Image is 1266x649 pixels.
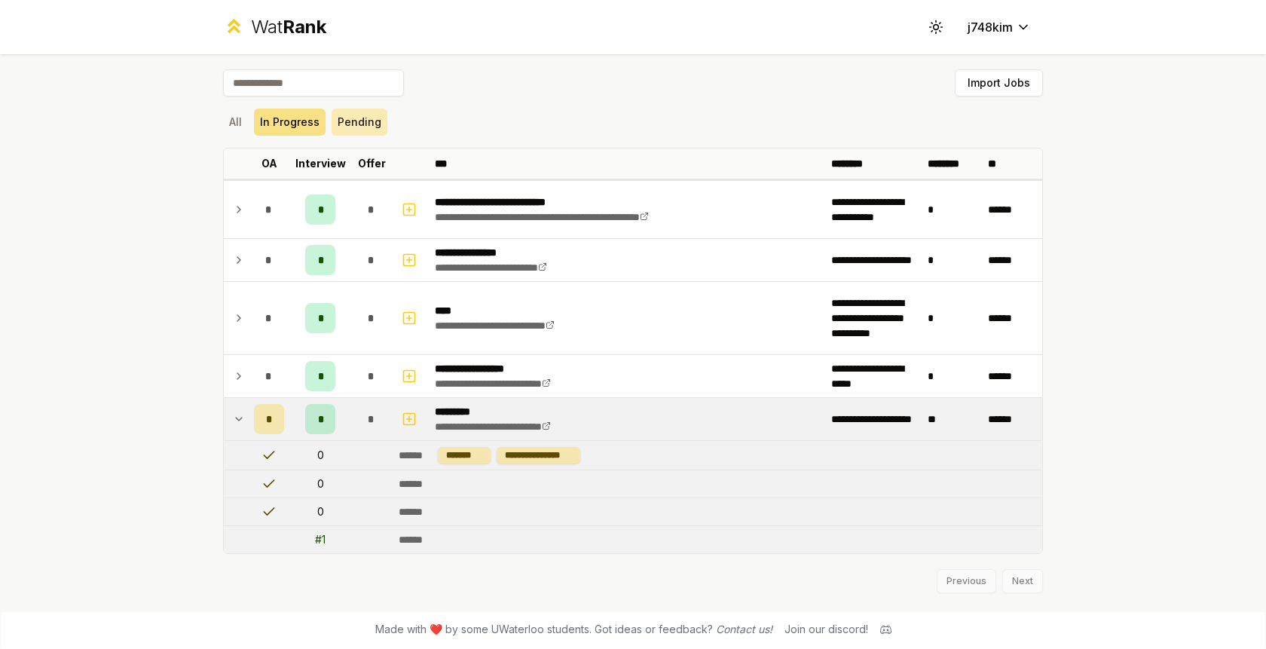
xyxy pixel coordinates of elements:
[968,18,1013,36] span: j748kim
[290,441,350,470] td: 0
[223,15,326,39] a: WatRank
[358,156,386,171] p: Offer
[290,470,350,497] td: 0
[223,109,248,136] button: All
[251,15,326,39] div: Wat
[332,109,387,136] button: Pending
[254,109,326,136] button: In Progress
[955,69,1043,96] button: Import Jobs
[784,622,868,637] div: Join our discord!
[283,16,326,38] span: Rank
[290,498,350,525] td: 0
[315,532,326,547] div: # 1
[375,622,772,637] span: Made with ❤️ by some UWaterloo students. Got ideas or feedback?
[261,156,277,171] p: OA
[956,14,1043,41] button: j748kim
[295,156,346,171] p: Interview
[716,623,772,635] a: Contact us!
